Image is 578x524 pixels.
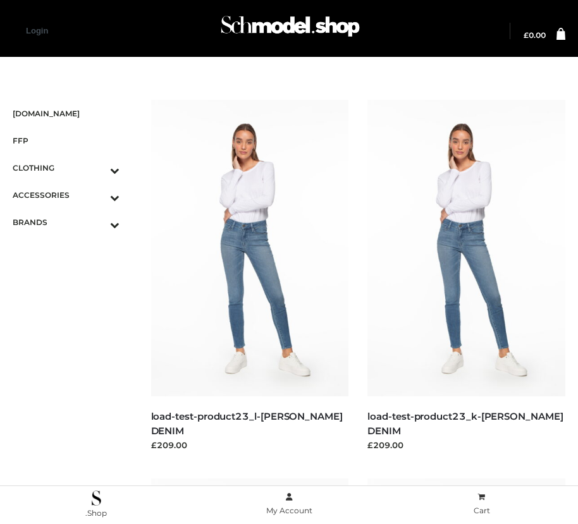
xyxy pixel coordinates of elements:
a: My Account [193,490,386,518]
a: load-test-product23_l-[PERSON_NAME] DENIM [151,410,343,437]
bdi: 0.00 [524,30,546,40]
img: Schmodel Admin 964 [218,7,363,52]
a: Login [26,26,48,35]
a: BRANDSToggle Submenu [13,209,120,236]
div: £209.00 [367,439,565,451]
a: FFP [13,127,120,154]
span: .Shop [85,508,107,518]
a: [DOMAIN_NAME] [13,100,120,127]
span: £ [524,30,529,40]
img: .Shop [92,490,101,506]
span: FFP [13,133,120,148]
a: £0.00 [524,32,546,39]
a: CLOTHINGToggle Submenu [13,154,120,181]
span: ACCESSORIES [13,188,120,202]
a: Cart [385,490,578,518]
button: Toggle Submenu [75,181,120,209]
button: Toggle Submenu [75,209,120,236]
span: BRANDS [13,215,120,229]
div: £209.00 [151,439,349,451]
span: My Account [266,506,312,515]
span: Cart [474,506,490,515]
span: [DOMAIN_NAME] [13,106,120,121]
button: Toggle Submenu [75,154,120,181]
a: ACCESSORIESToggle Submenu [13,181,120,209]
a: load-test-product23_k-[PERSON_NAME] DENIM [367,410,563,437]
span: CLOTHING [13,161,120,175]
a: Schmodel Admin 964 [215,11,363,52]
